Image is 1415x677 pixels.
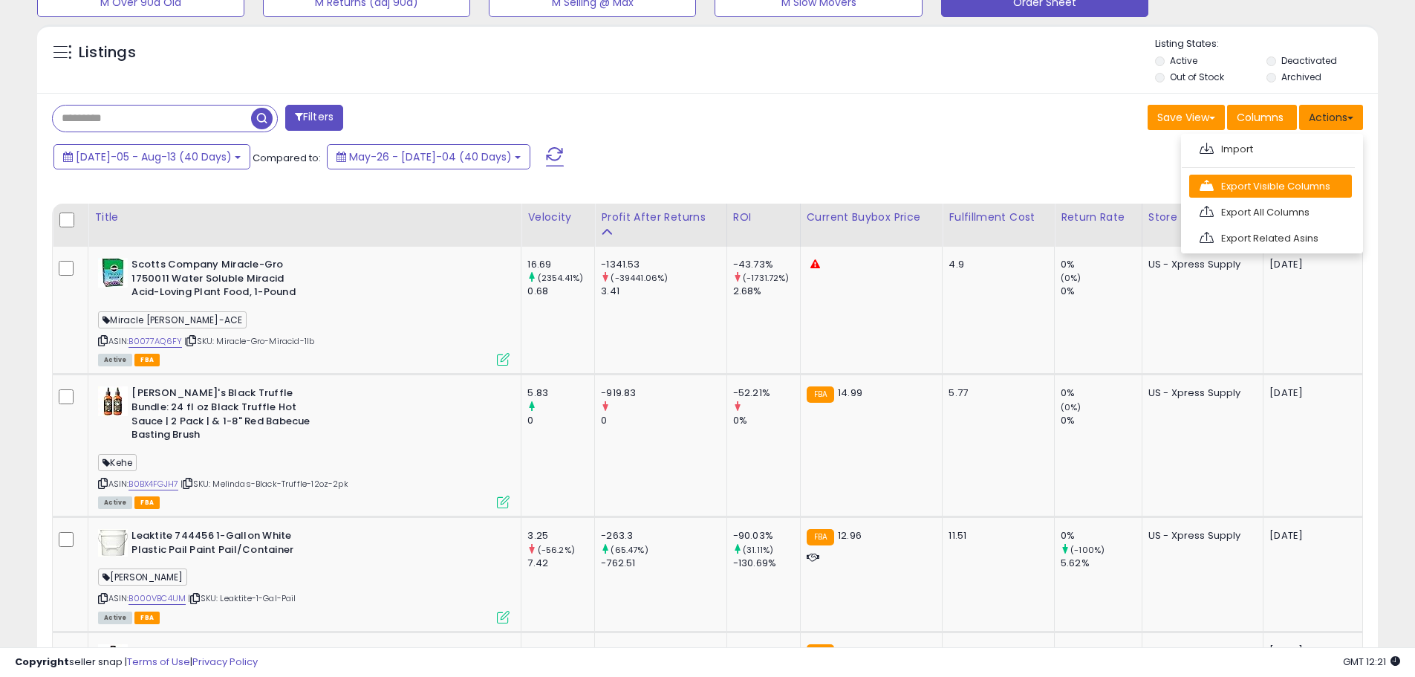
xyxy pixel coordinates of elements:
[1148,529,1252,542] div: US - Xpress Supply
[733,386,800,400] div: -52.21%
[1237,110,1284,125] span: Columns
[285,105,343,131] button: Filters
[527,386,594,400] div: 5.83
[1189,227,1352,250] a: Export Related Asins
[1061,272,1081,284] small: (0%)
[733,285,800,298] div: 2.68%
[1281,54,1337,67] label: Deactivated
[601,529,726,542] div: -263.3
[949,210,1048,225] div: Fulfillment Cost
[1061,210,1136,225] div: Return Rate
[129,478,178,490] a: B0BX4FGJH7
[538,544,575,556] small: (-56.2%)
[98,386,128,416] img: 41c7dWsVZzL._SL40_.jpg
[733,529,800,542] div: -90.03%
[98,311,247,328] span: Miracle [PERSON_NAME]-ACE
[601,210,720,225] div: Profit After Returns
[838,386,862,400] span: 14.99
[129,592,186,605] a: B000VBC4UM
[129,335,182,348] a: B0077AQ6FY
[807,386,834,403] small: FBA
[1299,105,1363,130] button: Actions
[15,655,258,670] div: seller snap | |
[79,42,136,63] h5: Listings
[98,354,132,366] span: All listings currently available for purchase on Amazon
[807,210,937,225] div: Current Buybox Price
[98,569,187,586] span: [PERSON_NAME]
[188,592,296,604] span: | SKU: Leaktite-1-Gal-Pail
[134,496,160,509] span: FBA
[127,655,190,669] a: Terms of Use
[1189,175,1352,198] a: Export Visible Columns
[98,496,132,509] span: All listings currently available for purchase on Amazon
[601,285,726,298] div: 3.41
[1269,258,1329,271] div: [DATE]
[949,258,1043,271] div: 4.9
[611,544,648,556] small: (65.47%)
[601,258,726,271] div: -1341.53
[184,335,314,347] span: | SKU: Miracle-Gro-Miracid-1lb
[1148,105,1225,130] button: Save View
[949,386,1043,400] div: 5.77
[1061,557,1142,570] div: 5.62%
[1061,285,1142,298] div: 0%
[134,354,160,366] span: FBA
[253,151,321,165] span: Compared to:
[1061,401,1081,413] small: (0%)
[1170,54,1197,67] label: Active
[1281,71,1321,83] label: Archived
[1269,529,1329,542] div: [DATE]
[733,258,800,271] div: -43.73%
[1170,71,1224,83] label: Out of Stock
[98,529,510,622] div: ASIN:
[527,529,594,542] div: 3.25
[1061,258,1142,271] div: 0%
[1148,210,1257,225] div: Store Name
[1189,201,1352,224] a: Export All Columns
[15,655,69,669] strong: Copyright
[733,414,800,427] div: 0%
[527,258,594,271] div: 16.69
[527,210,588,225] div: Velocity
[538,272,584,284] small: (2354.41%)
[1061,414,1142,427] div: 0%
[601,386,726,400] div: -919.83
[838,528,862,542] span: 12.96
[1148,386,1252,400] div: US - Xpress Supply
[949,529,1043,542] div: 11.51
[527,414,594,427] div: 0
[601,414,726,427] div: 0
[327,144,530,169] button: May-26 - [DATE]-04 (40 Days)
[733,210,794,225] div: ROI
[98,386,510,507] div: ASIN:
[1227,105,1297,130] button: Columns
[76,149,232,164] span: [DATE]-05 - Aug-13 (40 Days)
[1061,386,1142,400] div: 0%
[807,529,834,545] small: FBA
[743,272,790,284] small: (-1731.72%)
[98,529,128,557] img: 31C93ZXLplL._SL40_.jpg
[1070,544,1105,556] small: (-100%)
[131,386,312,445] b: [PERSON_NAME]'s Black Truffle Bundle: 24 fl oz Black Truffle Hot Sauce | 2 Pack | & 1-8" Red Babe...
[98,258,510,364] div: ASIN:
[1148,258,1252,271] div: US - Xpress Supply
[53,144,250,169] button: [DATE]-05 - Aug-13 (40 Days)
[98,612,132,624] span: All listings currently available for purchase on Amazon
[733,557,800,570] div: -130.69%
[1269,386,1329,400] div: [DATE]
[527,285,594,298] div: 0.68
[601,557,726,570] div: -762.51
[349,149,512,164] span: May-26 - [DATE]-04 (40 Days)
[611,272,668,284] small: (-39441.06%)
[94,210,515,225] div: Title
[1189,137,1352,161] a: Import
[180,478,348,490] span: | SKU: Melindas-Black-Truffle-12oz-2pk
[527,557,594,570] div: 7.42
[1155,37,1378,51] p: Listing States:
[134,612,160,624] span: FBA
[743,544,773,556] small: (31.11%)
[98,454,137,471] span: Kehe
[131,529,312,560] b: Leaktite 744456 1-Gallon White Plastic Pail Paint Pail/Container
[1061,529,1142,542] div: 0%
[1343,655,1400,669] span: 2025-08-14 12:21 GMT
